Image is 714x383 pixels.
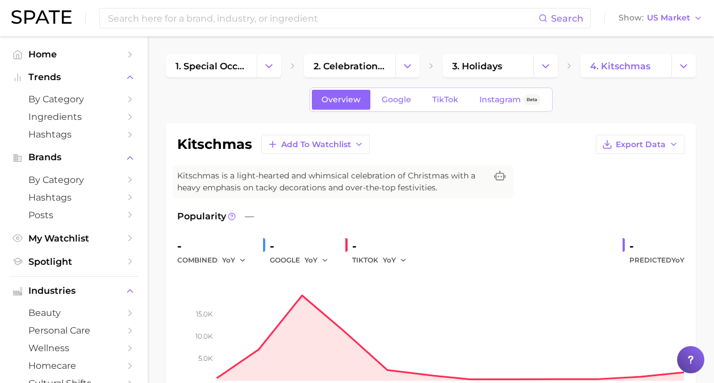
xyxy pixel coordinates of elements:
[9,322,139,339] a: personal care
[382,95,411,105] span: Google
[590,61,650,72] span: 4. kitschmas
[9,45,139,63] a: Home
[581,55,671,77] a: 4. kitschmas
[176,61,247,72] span: 1. special occasions
[9,206,139,224] a: Posts
[9,357,139,374] a: homecare
[629,253,684,267] span: Predicted
[28,307,119,318] span: beauty
[9,253,139,270] a: Spotlight
[383,255,396,265] span: YoY
[177,138,252,151] h1: kitschmas
[9,69,139,86] button: Trends
[28,111,119,122] span: Ingredients
[28,174,119,185] span: by Category
[533,55,558,77] button: Change Category
[304,253,329,267] button: YoY
[245,210,254,223] span: —
[28,286,119,296] span: Industries
[28,360,119,371] span: homecare
[479,95,521,105] span: Instagram
[395,55,420,77] button: Change Category
[28,210,119,220] span: Posts
[312,90,370,110] a: Overview
[177,253,254,267] div: combined
[28,49,119,60] span: Home
[28,325,119,336] span: personal care
[9,149,139,166] button: Brands
[11,10,72,24] img: SPATE
[222,253,247,267] button: YoY
[352,237,415,255] div: -
[9,126,139,143] a: Hashtags
[28,192,119,203] span: Hashtags
[28,256,119,267] span: Spotlight
[616,11,705,26] button: ShowUS Market
[452,61,502,72] span: 3. holidays
[28,233,119,244] span: My Watchlist
[383,253,407,267] button: YoY
[9,90,139,108] a: by Category
[647,15,690,21] span: US Market
[281,140,351,149] span: Add to Watchlist
[527,95,537,105] span: Beta
[551,13,583,24] span: Search
[270,237,336,255] div: -
[261,135,370,154] button: Add to Watchlist
[321,95,361,105] span: Overview
[9,304,139,322] a: beauty
[304,55,395,77] a: 2. celebrations & holidays
[423,90,468,110] a: TikTok
[166,55,257,77] a: 1. special occasions
[9,282,139,299] button: Industries
[222,255,235,265] span: YoY
[619,15,644,21] span: Show
[28,94,119,105] span: by Category
[629,237,684,255] div: -
[177,170,486,194] span: Kitschmas is a light-hearted and whimsical celebration of Christmas with a heavy emphasis on tack...
[28,152,119,163] span: Brands
[107,9,538,28] input: Search here for a brand, industry, or ingredient
[442,55,533,77] a: 3. holidays
[616,140,666,149] span: Export Data
[257,55,281,77] button: Change Category
[9,339,139,357] a: wellness
[9,108,139,126] a: Ingredients
[270,253,336,267] div: GOOGLE
[9,189,139,206] a: Hashtags
[470,90,550,110] a: InstagramBeta
[314,61,385,72] span: 2. celebrations & holidays
[28,129,119,140] span: Hashtags
[372,90,421,110] a: Google
[28,72,119,82] span: Trends
[177,237,254,255] div: -
[671,55,696,77] button: Change Category
[9,171,139,189] a: by Category
[304,255,318,265] span: YoY
[352,253,415,267] div: TIKTOK
[596,135,684,154] button: Export Data
[671,256,684,264] span: YoY
[432,95,458,105] span: TikTok
[9,230,139,247] a: My Watchlist
[28,343,119,353] span: wellness
[177,210,226,223] span: Popularity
